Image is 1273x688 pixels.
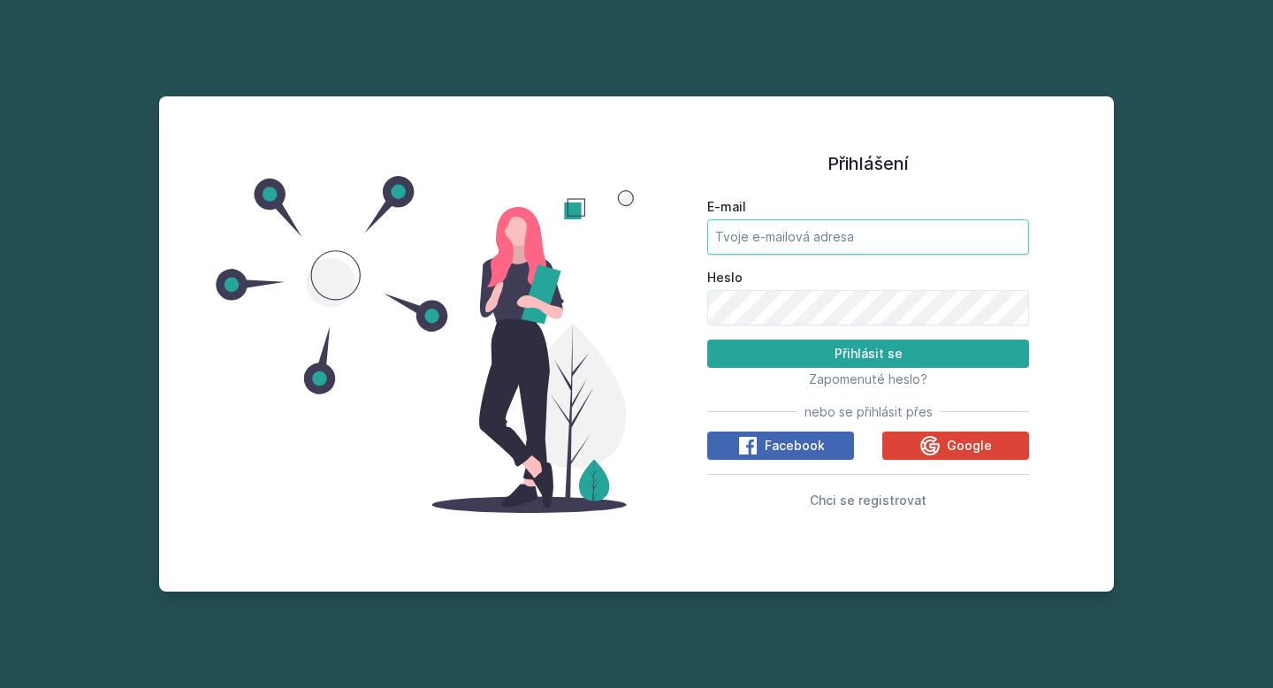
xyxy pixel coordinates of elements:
[809,371,927,386] span: Zapomenuté heslo?
[707,432,854,460] button: Facebook
[810,493,926,508] span: Chci se registrovat
[882,432,1029,460] button: Google
[707,219,1029,255] input: Tvoje e-mailová adresa
[707,269,1029,287] label: Heslo
[947,437,992,455] span: Google
[707,198,1029,216] label: E-mail
[804,403,933,421] span: nebo se přihlásit přes
[765,437,825,455] span: Facebook
[707,340,1029,368] button: Přihlásit se
[707,150,1029,177] h1: Přihlášení
[810,489,926,510] button: Chci se registrovat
